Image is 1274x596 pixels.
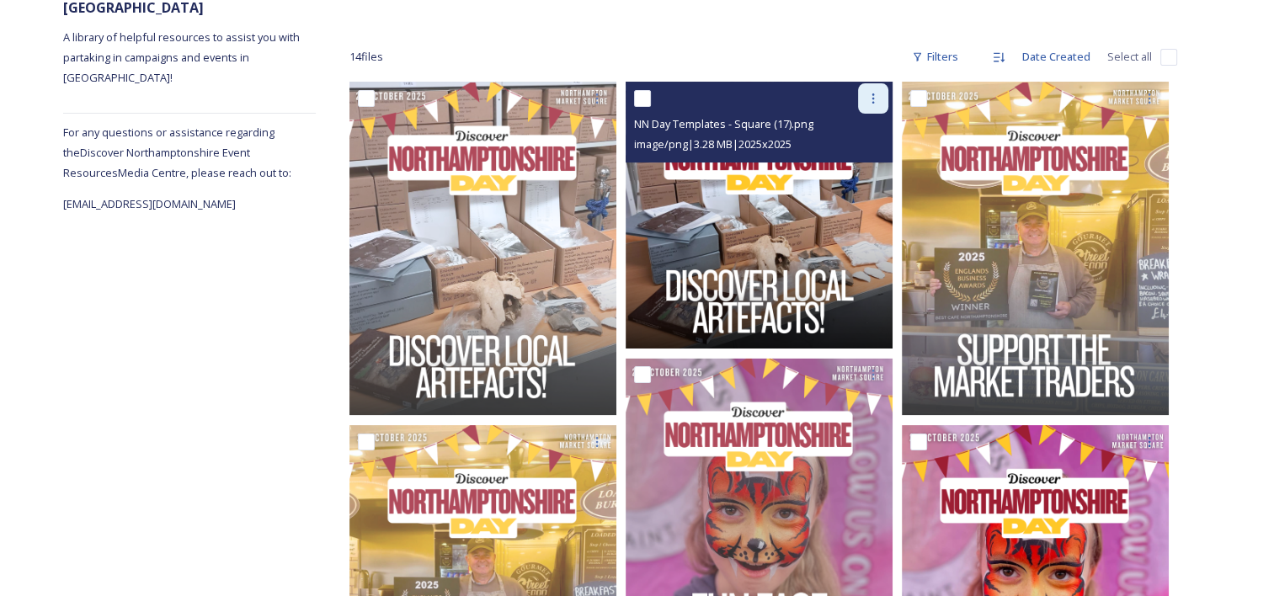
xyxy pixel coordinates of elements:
img: NN Day Templates - Instagram Post (45) (4).png [349,82,616,415]
span: Select all [1107,49,1152,65]
span: NN Day Templates - Square (17).png [634,116,813,131]
img: NN Day Templates - Instagram Post (45) (3).png [902,82,1169,415]
span: [EMAIL_ADDRESS][DOMAIN_NAME] [63,196,236,211]
img: NN Day Templates - Square (17).png [626,82,893,349]
span: A library of helpful resources to assist you with partaking in campaigns and events in [GEOGRAPHI... [63,29,302,85]
span: For any questions or assistance regarding the Discover Northamptonshire Event Resources Media Cen... [63,125,291,180]
span: image/png | 3.28 MB | 2025 x 2025 [634,136,792,152]
span: 14 file s [349,49,383,65]
div: Filters [904,40,967,73]
div: Date Created [1014,40,1099,73]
